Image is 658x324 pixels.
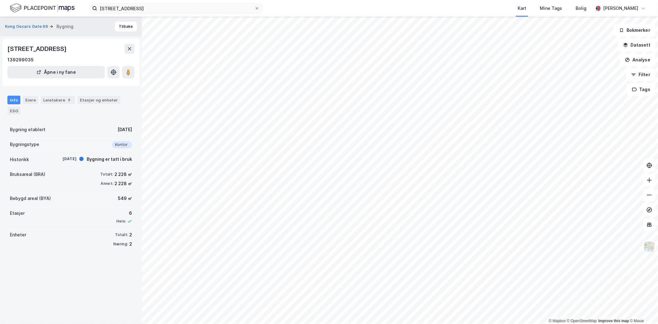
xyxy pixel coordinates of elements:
[100,172,113,177] div: Totalt:
[627,294,658,324] div: Kontrollprogram for chat
[10,156,29,163] div: Historikk
[23,96,38,104] div: Eiere
[7,44,68,54] div: [STREET_ADDRESS]
[56,23,73,30] div: Bygning
[114,171,132,178] div: 2 228 ㎡
[10,141,39,148] div: Bygningstype
[549,319,566,323] a: Mapbox
[129,231,132,239] div: 2
[10,231,26,239] div: Enheter
[115,232,128,237] div: Totalt:
[618,39,656,51] button: Datasett
[614,24,656,36] button: Bokmerker
[87,156,132,163] div: Bygning er tatt i bruk
[626,69,656,81] button: Filter
[10,210,25,217] div: Etasjer
[627,294,658,324] iframe: Chat Widget
[518,5,526,12] div: Kart
[10,3,75,14] img: logo.f888ab2527a4732fd821a326f86c7f29.svg
[116,210,132,217] div: 6
[7,66,105,78] button: Åpne i ny fane
[116,219,126,224] div: Heis:
[115,22,137,31] button: Tilbake
[7,96,20,104] div: Info
[41,96,75,104] div: Leietakere
[7,56,34,64] div: 139299035
[101,181,113,186] div: Annet:
[10,171,45,178] div: Bruksareal (BRA)
[576,5,586,12] div: Bolig
[129,240,132,248] div: 2
[52,156,77,162] div: [DATE]
[113,242,128,247] div: Næring:
[97,4,255,13] input: Søk på adresse, matrikkel, gårdeiere, leietakere eller personer
[80,97,118,103] div: Etasjer og enheter
[644,241,655,253] img: Z
[66,97,72,103] div: 8
[603,5,638,12] div: [PERSON_NAME]
[7,107,21,115] div: ESG
[5,23,49,30] button: Kong Oscars Gate 66
[114,180,132,187] div: 2 228 ㎡
[627,83,656,96] button: Tags
[10,126,45,133] div: Bygning etablert
[118,195,132,202] div: 549 ㎡
[118,126,132,133] div: [DATE]
[540,5,562,12] div: Mine Tags
[620,54,656,66] button: Analyse
[598,319,629,323] a: Improve this map
[10,195,51,202] div: Bebygd areal (BYA)
[567,319,597,323] a: OpenStreetMap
